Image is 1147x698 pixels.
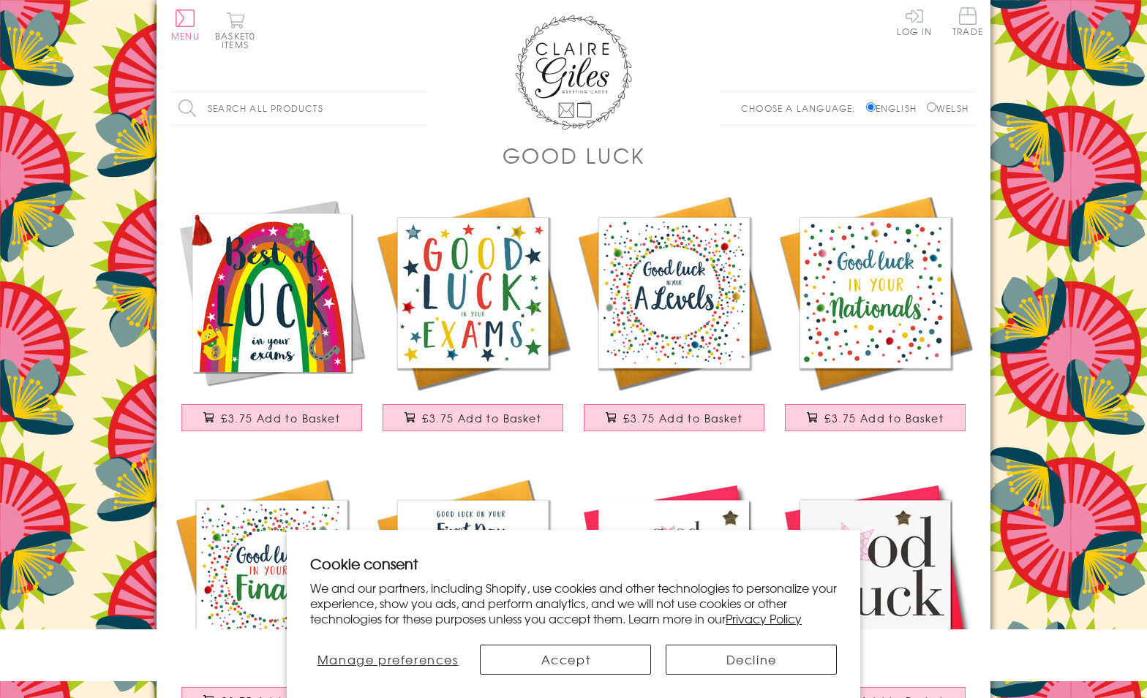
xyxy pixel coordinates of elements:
input: Welsh [927,102,936,112]
span: £3.75 Add to Basket [221,411,340,425]
label: Welsh [927,102,969,115]
h1: Good Luck [503,140,645,170]
span: £3.75 Add to Basket [422,411,541,425]
span: Trade [952,7,983,36]
button: £3.75 Add to Basket [181,404,363,431]
label: English [866,102,924,115]
input: English [866,102,876,112]
img: Good Luck Card, Pencil case, First Day of School, Embellished with pompoms [372,475,573,676]
img: Claire Giles Greetings Cards [515,15,632,130]
a: Log In [897,7,932,36]
a: Good Luck in Nationals Card, Dots, Embellished with pompoms £3.75 Add to Basket [775,192,976,446]
a: Good Luck Exams Card, Rainbow, Embellished with a colourful tassel £3.75 Add to Basket [171,192,372,446]
button: Decline [666,645,837,675]
a: A Level Good Luck Card, Dotty Circle, Embellished with pompoms £3.75 Add to Basket [573,192,775,446]
img: Good Luck Exams Card, Rainbow, Embellished with a colourful tassel [171,192,372,393]
button: Menu [171,10,200,40]
span: £3.75 Add to Basket [623,411,742,425]
button: Basket0 items [215,12,255,49]
button: £3.75 Add to Basket [584,404,765,431]
p: We and our partners, including Shopify, use cookies and other technologies to personalize your ex... [310,580,837,626]
img: Good Luck in Nationals Card, Dots, Embellished with pompoms [775,192,976,393]
h2: Cookie consent [310,553,837,574]
p: Choose a language: [741,102,863,115]
a: Trade [952,7,983,39]
img: Exam Good Luck Card, Stars, Embellished with pompoms [372,192,573,393]
span: Menu [171,29,200,42]
img: Good Luck Card, Pink Star, Embellished with a padded star [775,475,976,676]
span: 0 items [222,29,255,51]
span: £3.75 Add to Basket [824,411,944,425]
button: £3.75 Add to Basket [785,404,966,431]
img: Exam Good Luck Card, Pink Stars, Embellished with a padded star [573,475,775,676]
a: Exam Good Luck Card, Stars, Embellished with pompoms £3.75 Add to Basket [372,192,573,446]
button: £3.75 Add to Basket [383,404,564,431]
input: Search [413,92,427,125]
button: Manage preferences [310,645,465,675]
span: Manage preferences [317,650,459,668]
input: Search all products [171,92,427,125]
img: Good Luck in your Finals Card, Dots, Embellished with pompoms [171,475,372,676]
button: Accept [480,645,651,675]
a: Privacy Policy [726,610,802,627]
img: A Level Good Luck Card, Dotty Circle, Embellished with pompoms [573,192,775,393]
